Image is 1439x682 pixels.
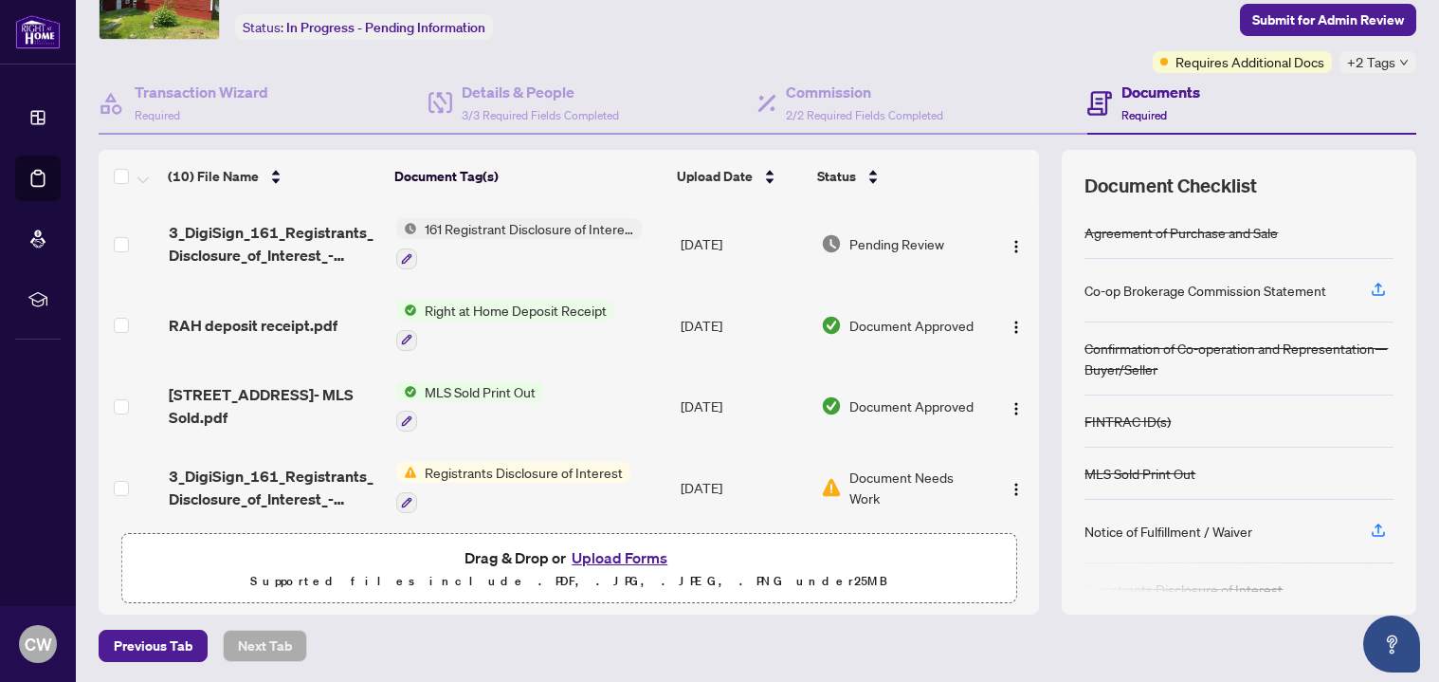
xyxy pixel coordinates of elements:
span: In Progress - Pending Information [286,19,485,36]
img: Logo [1009,239,1024,254]
td: [DATE] [673,203,813,285]
div: Status: [235,14,493,40]
td: [DATE] [673,285,813,366]
span: (10) File Name [168,166,259,187]
h4: Commission [786,81,943,103]
button: Open asap [1363,616,1420,673]
span: Requires Additional Docs [1175,51,1324,72]
img: logo [15,14,61,49]
button: Logo [1001,229,1031,259]
button: Previous Tab [99,630,208,662]
span: Drag & Drop orUpload FormsSupported files include .PDF, .JPG, .JPEG, .PNG under25MB [122,534,1015,604]
span: Right at Home Deposit Receipt [417,300,614,321]
th: (10) File Name [160,150,387,203]
span: Required [1121,108,1167,122]
span: 3_DigiSign_161_Registrants_Disclosure_of_Interest_-_Disposition_of_Property_-_PropTx-[PERSON_NAME... [169,465,381,510]
h4: Transaction Wizard [135,81,268,103]
button: Status IconMLS Sold Print Out [396,381,543,433]
span: [STREET_ADDRESS]- MLS Sold.pdf [169,383,381,429]
button: Upload Forms [566,545,673,570]
th: Status [810,150,985,203]
span: 2/2 Required Fields Completed [786,108,943,122]
span: +2 Tags [1347,51,1395,73]
span: 3_DigiSign_161_Registrants_Disclosure_of_Interest_-_Disposition_of_Property_-_PropTx-[PERSON_NAME... [169,221,381,267]
span: Document Needs Work [849,467,982,508]
img: Status Icon [396,462,417,483]
button: Submit for Admin Review [1240,4,1416,36]
img: Logo [1009,482,1024,497]
img: Status Icon [396,218,417,239]
div: Confirmation of Co-operation and Representation—Buyer/Seller [1084,338,1393,379]
img: Status Icon [396,300,417,321]
span: Registrants Disclosure of Interest [417,462,630,483]
span: 3/3 Required Fields Completed [462,108,619,122]
span: Status [817,166,856,187]
button: Status Icon161 Registrant Disclosure of Interest - Disposition ofProperty [396,218,642,269]
button: Logo [1001,310,1031,341]
td: [DATE] [673,447,813,528]
img: Document Status [821,396,842,416]
h4: Details & People [462,81,619,103]
td: [DATE] [673,366,813,448]
div: Co-op Brokerage Commission Statement [1084,280,1326,301]
span: Pending Review [849,233,944,254]
button: Next Tab [223,630,307,662]
img: Logo [1009,401,1024,416]
button: Status IconRegistrants Disclosure of Interest [396,462,630,513]
span: Document Approved [849,396,974,416]
button: Logo [1001,472,1031,503]
th: Document Tag(s) [387,150,670,203]
div: FINTRAC ID(s) [1084,411,1171,432]
button: Logo [1001,391,1031,421]
span: MLS Sold Print Out [417,381,543,402]
th: Upload Date [669,150,809,203]
img: Document Status [821,477,842,498]
img: Status Icon [396,381,417,402]
img: Document Status [821,233,842,254]
button: Status IconRight at Home Deposit Receipt [396,300,614,351]
div: Agreement of Purchase and Sale [1084,222,1278,243]
div: MLS Sold Print Out [1084,463,1195,484]
h4: Documents [1121,81,1200,103]
span: Upload Date [677,166,753,187]
div: Notice of Fulfillment / Waiver [1084,521,1252,542]
span: Submit for Admin Review [1252,5,1404,35]
span: RAH deposit receipt.pdf [169,314,337,337]
span: Document Approved [849,315,974,336]
span: 161 Registrant Disclosure of Interest - Disposition ofProperty [417,218,642,239]
span: Drag & Drop or [464,545,673,570]
span: Document Checklist [1084,173,1257,199]
span: down [1399,58,1409,67]
span: CW [25,631,52,657]
span: Previous Tab [114,631,192,661]
p: Supported files include .PDF, .JPG, .JPEG, .PNG under 25 MB [134,570,1004,593]
img: Logo [1009,320,1024,335]
span: Required [135,108,180,122]
img: Document Status [821,315,842,336]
